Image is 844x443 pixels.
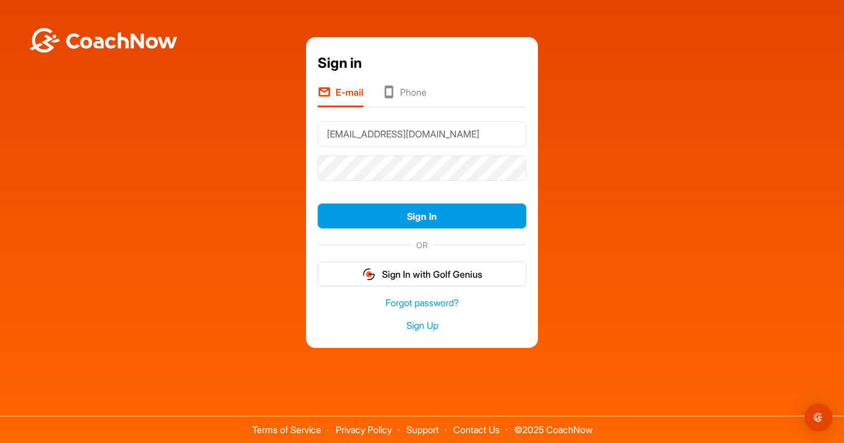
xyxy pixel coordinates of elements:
input: E-mail [318,121,526,147]
a: Terms of Service [252,424,321,435]
button: Sign In with Golf Genius [318,262,526,286]
img: BwLJSsUCoWCh5upNqxVrqldRgqLPVwmV24tXu5FoVAoFEpwwqQ3VIfuoInZCoVCoTD4vwADAC3ZFMkVEQFDAAAAAElFTkSuQmCC [28,28,179,53]
span: © 2025 CoachNow [508,416,598,434]
a: Forgot password? [318,296,526,310]
img: gg_logo [362,267,376,281]
a: Support [406,424,439,435]
a: Contact Us [453,424,500,435]
a: Sign Up [318,319,526,332]
li: E-mail [318,85,363,107]
button: Sign In [318,204,526,228]
span: OR [410,239,434,251]
div: Sign in [318,53,526,74]
li: Phone [382,85,427,107]
a: Privacy Policy [336,424,392,435]
div: Open Intercom Messenger [805,404,832,431]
